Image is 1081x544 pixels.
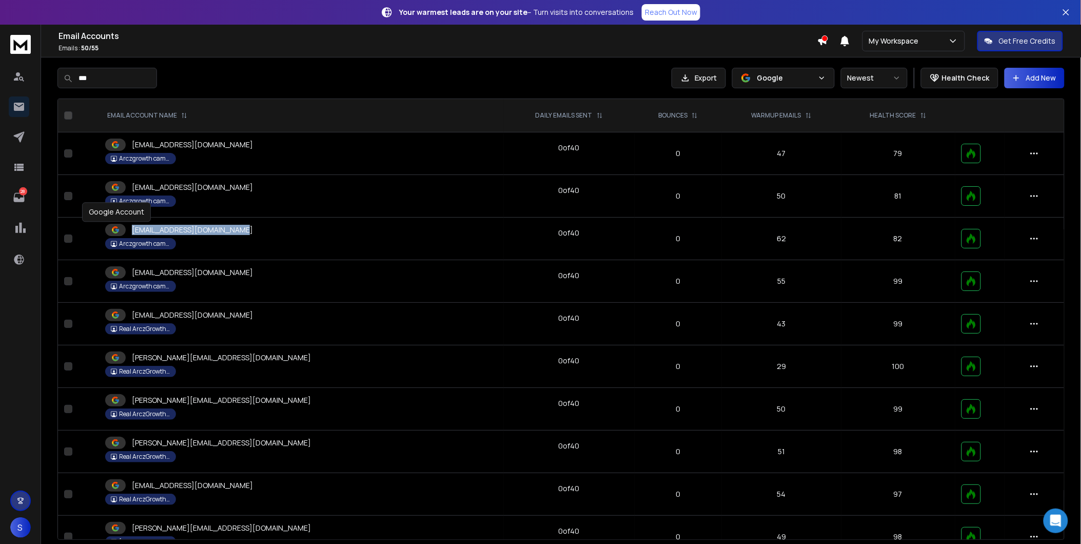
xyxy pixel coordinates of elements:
[9,187,29,208] a: 28
[119,154,170,163] p: Arczgrowth campaign
[58,30,817,42] h1: Email Accounts
[672,68,726,88] button: Export
[399,7,634,17] p: – Turn visits into conversations
[132,438,311,448] p: [PERSON_NAME][EMAIL_ADDRESS][DOMAIN_NAME]
[1044,509,1068,533] div: Open Intercom Messenger
[559,143,580,153] div: 0 of 40
[132,267,253,278] p: [EMAIL_ADDRESS][DOMAIN_NAME]
[559,270,580,281] div: 0 of 40
[841,345,955,388] td: 100
[870,111,916,120] p: HEALTH SCORE
[119,240,170,248] p: Arczgrowth campaign
[559,441,580,451] div: 0 of 40
[722,431,841,473] td: 51
[132,140,253,150] p: [EMAIL_ADDRESS][DOMAIN_NAME]
[722,260,841,303] td: 55
[641,404,716,414] p: 0
[658,111,687,120] p: BOUNCES
[999,36,1056,46] p: Get Free Credits
[58,44,817,52] p: Emails :
[132,480,253,491] p: [EMAIL_ADDRESS][DOMAIN_NAME]
[132,353,311,363] p: [PERSON_NAME][EMAIL_ADDRESS][DOMAIN_NAME]
[722,345,841,388] td: 29
[641,361,716,372] p: 0
[119,282,170,290] p: Arczgrowth campaign
[752,111,801,120] p: WARMUP EMAILS
[132,523,311,533] p: [PERSON_NAME][EMAIL_ADDRESS][DOMAIN_NAME]
[841,218,955,260] td: 82
[757,73,814,83] p: Google
[132,225,253,235] p: [EMAIL_ADDRESS][DOMAIN_NAME]
[119,367,170,376] p: Real ArczGrowth Campaign
[841,175,955,218] td: 81
[641,489,716,499] p: 0
[722,473,841,516] td: 54
[841,303,955,345] td: 99
[641,276,716,286] p: 0
[559,228,580,238] div: 0 of 40
[921,68,998,88] button: Health Check
[722,303,841,345] td: 43
[641,148,716,159] p: 0
[536,111,593,120] p: DAILY EMAILS SENT
[399,7,527,17] strong: Your warmest leads are on your site
[82,202,151,222] div: Google Account
[641,532,716,542] p: 0
[722,388,841,431] td: 50
[132,395,311,405] p: [PERSON_NAME][EMAIL_ADDRESS][DOMAIN_NAME]
[559,356,580,366] div: 0 of 40
[869,36,923,46] p: My Workspace
[119,410,170,418] p: Real ArczGrowth Campaign
[841,388,955,431] td: 99
[132,182,253,192] p: [EMAIL_ADDRESS][DOMAIN_NAME]
[81,44,99,52] span: 50 / 55
[107,111,187,120] div: EMAIL ACCOUNT NAME
[559,185,580,196] div: 0 of 40
[722,218,841,260] td: 62
[559,526,580,536] div: 0 of 40
[642,4,700,21] a: Reach Out Now
[841,260,955,303] td: 99
[641,191,716,201] p: 0
[559,398,580,409] div: 0 of 40
[641,319,716,329] p: 0
[841,431,955,473] td: 98
[841,68,908,88] button: Newest
[19,187,27,196] p: 28
[977,31,1063,51] button: Get Free Credits
[722,132,841,175] td: 47
[645,7,697,17] p: Reach Out Now
[119,495,170,503] p: Real ArczGrowth Campaign
[641,446,716,457] p: 0
[559,483,580,494] div: 0 of 40
[119,453,170,461] p: Real ArczGrowth Campaign
[119,197,170,205] p: Arczgrowth campaign
[10,35,31,54] img: logo
[1005,68,1065,88] button: Add New
[132,310,253,320] p: [EMAIL_ADDRESS][DOMAIN_NAME]
[641,234,716,244] p: 0
[841,473,955,516] td: 97
[10,517,31,538] button: S
[722,175,841,218] td: 50
[942,73,990,83] p: Health Check
[841,132,955,175] td: 79
[119,325,170,333] p: Real ArczGrowth Campaign
[559,313,580,323] div: 0 of 40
